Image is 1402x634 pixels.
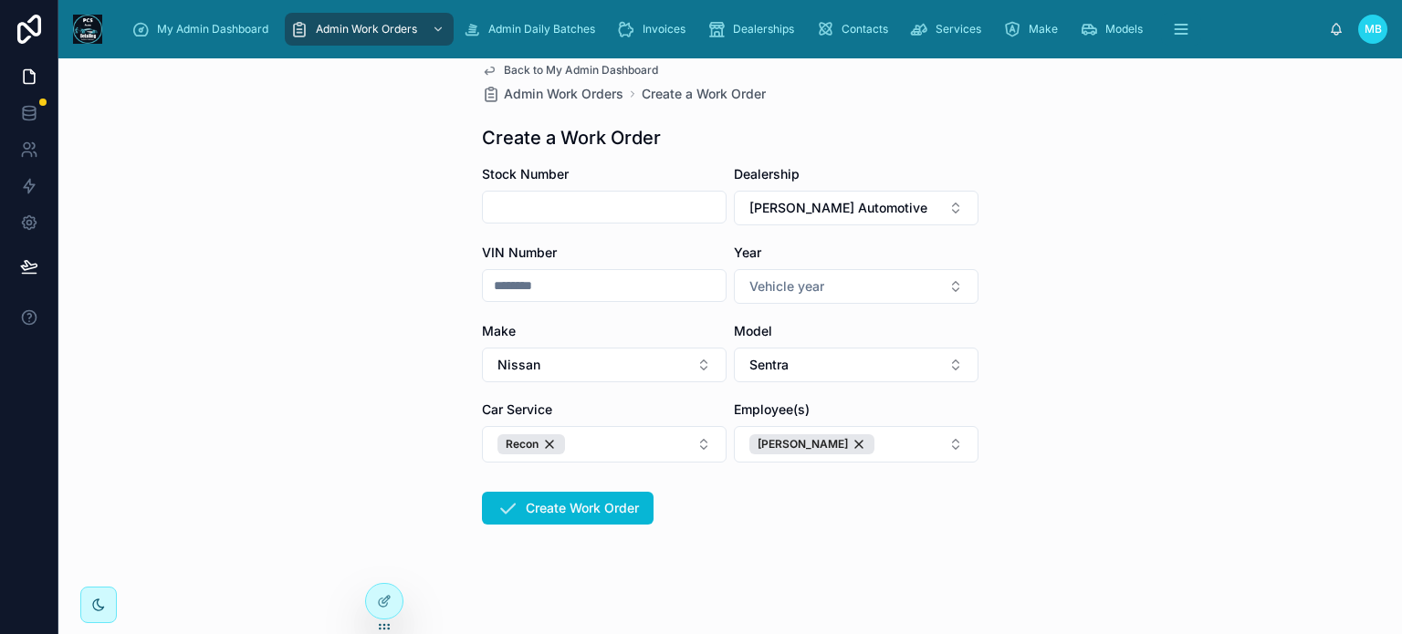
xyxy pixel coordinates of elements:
span: Admin Daily Batches [488,22,595,36]
button: Create Work Order [482,492,654,525]
span: Invoices [643,22,685,36]
span: Employee(s) [734,401,810,417]
a: My Admin Dashboard [126,13,281,46]
a: Models [1074,13,1156,46]
span: MB [1365,22,1382,36]
a: Admin Daily Batches [457,13,608,46]
span: [PERSON_NAME] Automotive [749,199,927,217]
a: Create a Work Order [642,85,766,103]
button: Select Button [482,348,727,382]
button: Unselect 13 [749,434,874,454]
span: Model [734,323,772,338]
a: Admin Work Orders [482,85,623,103]
button: Select Button [482,426,727,463]
span: Dealership [734,166,800,182]
span: Services [936,22,981,36]
a: Make [998,13,1071,46]
h1: Create a Work Order [482,125,661,151]
span: Admin Work Orders [504,85,623,103]
a: Invoices [612,13,698,46]
span: Make [1029,22,1058,36]
button: Select Button [734,191,978,225]
button: Select Button [734,426,978,463]
a: Admin Work Orders [285,13,454,46]
span: Recon [506,437,539,452]
a: Back to My Admin Dashboard [482,63,658,78]
a: Contacts [811,13,901,46]
button: Unselect 23 [497,434,565,454]
span: Vehicle year [749,277,824,296]
span: [PERSON_NAME] [758,437,848,452]
a: Dealerships [702,13,807,46]
span: Admin Work Orders [316,22,417,36]
span: Dealerships [733,22,794,36]
a: Services [905,13,994,46]
button: Select Button [734,269,978,304]
span: Sentra [749,356,789,374]
span: Models [1105,22,1143,36]
span: Back to My Admin Dashboard [504,63,658,78]
img: App logo [73,15,102,44]
span: Year [734,244,761,260]
div: scrollable content [117,9,1329,49]
span: My Admin Dashboard [157,22,268,36]
button: Select Button [734,348,978,382]
span: VIN Number [482,244,557,260]
span: Car Service [482,401,552,417]
span: Make [482,323,516,338]
span: Contacts [842,22,888,36]
span: Nissan [497,356,540,374]
span: Stock Number [482,166,569,182]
